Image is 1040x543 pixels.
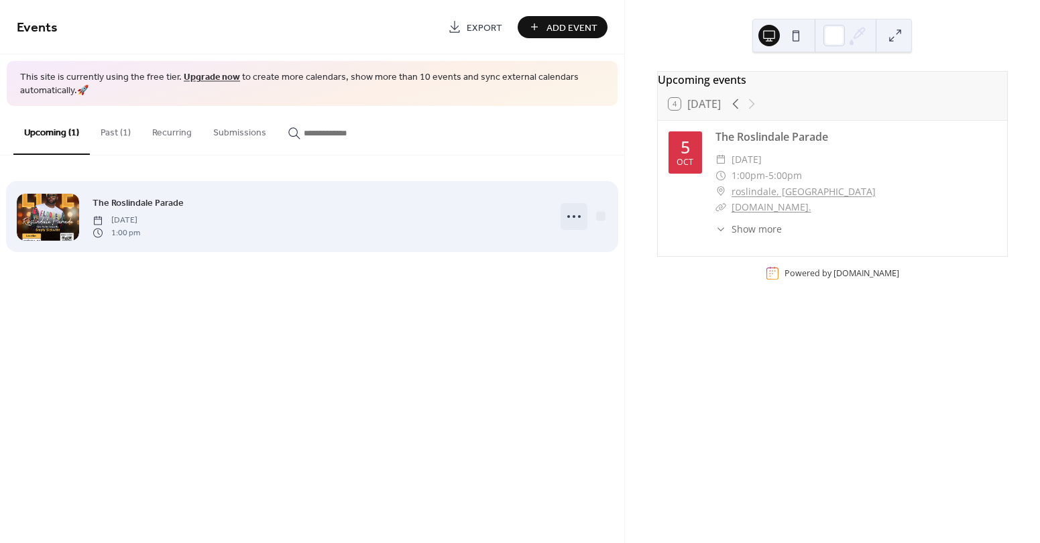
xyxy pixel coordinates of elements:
a: Upgrade now [184,68,240,86]
a: The Roslindale Parade [715,129,828,144]
span: The Roslindale Parade [93,196,184,210]
span: 1:00 pm [93,227,140,239]
div: Powered by [785,267,899,279]
button: ​Show more [715,222,782,236]
a: Export [438,16,512,38]
a: [DOMAIN_NAME] [833,267,899,279]
div: Upcoming events [658,72,1007,88]
div: ​ [715,152,726,168]
div: 5 [681,139,690,156]
span: [DATE] [93,215,140,227]
span: - [765,168,768,184]
div: ​ [715,168,726,184]
span: This site is currently using the free tier. to create more calendars, show more than 10 events an... [20,71,604,97]
span: 5:00pm [768,168,802,184]
a: roslindale, [GEOGRAPHIC_DATA] [732,184,876,200]
a: The Roslindale Parade [93,195,184,210]
button: Recurring [141,106,203,154]
button: Submissions [203,106,277,154]
span: [DATE] [732,152,762,168]
span: Show more [732,222,782,236]
div: ​ [715,184,726,200]
button: Past (1) [90,106,141,154]
a: [DOMAIN_NAME]. [732,200,811,213]
span: Events [17,15,58,41]
div: Oct [677,158,693,167]
div: ​ [715,199,726,215]
button: Add Event [518,16,608,38]
span: Add Event [546,21,597,35]
div: ​ [715,222,726,236]
span: 1:00pm [732,168,765,184]
span: Export [467,21,502,35]
button: Upcoming (1) [13,106,90,155]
